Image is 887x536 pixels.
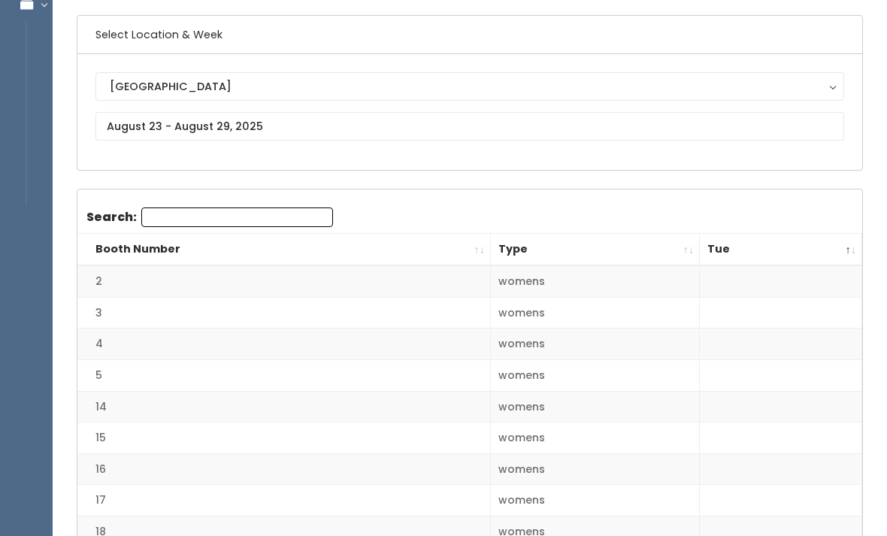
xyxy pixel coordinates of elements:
[491,297,700,329] td: womens
[77,265,491,297] td: 2
[77,234,491,266] th: Booth Number: activate to sort column ascending
[491,265,700,297] td: womens
[77,360,491,392] td: 5
[491,422,700,454] td: womens
[95,72,844,101] button: [GEOGRAPHIC_DATA]
[77,422,491,454] td: 15
[491,329,700,360] td: womens
[491,360,700,392] td: womens
[141,207,333,227] input: Search:
[77,16,862,54] h6: Select Location & Week
[95,112,844,141] input: August 23 - August 29, 2025
[110,78,830,95] div: [GEOGRAPHIC_DATA]
[491,453,700,485] td: womens
[700,234,862,266] th: Tue: activate to sort column descending
[77,485,491,516] td: 17
[77,391,491,422] td: 14
[77,329,491,360] td: 4
[491,391,700,422] td: womens
[491,234,700,266] th: Type: activate to sort column ascending
[86,207,333,227] label: Search:
[77,453,491,485] td: 16
[77,297,491,329] td: 3
[491,485,700,516] td: womens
